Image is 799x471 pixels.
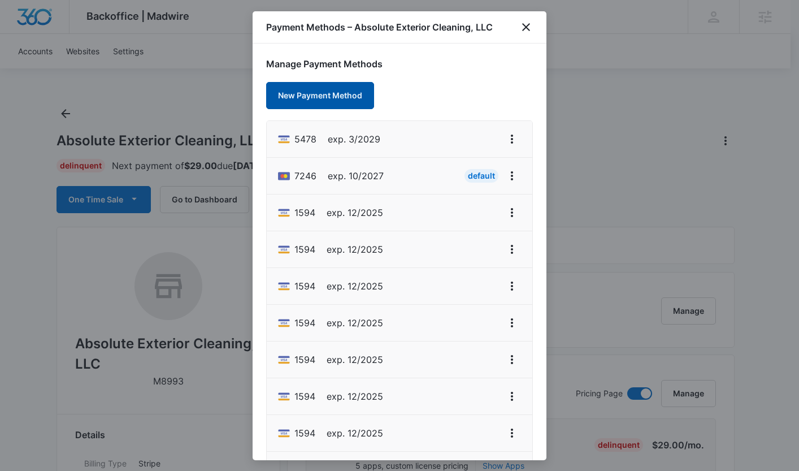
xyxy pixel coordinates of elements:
span: exp. 12/2025 [327,279,383,293]
button: View More [503,387,521,405]
span: Visa ending with [294,316,315,330]
span: Visa ending with [294,426,315,440]
button: close [519,20,533,34]
span: Visa ending with [294,390,315,403]
span: Visa ending with [294,279,315,293]
button: View More [503,277,521,295]
button: View More [503,314,521,332]
span: exp. 12/2025 [327,426,383,440]
span: exp. 12/2025 [327,353,383,366]
button: View More [503,424,521,442]
button: View More [503,130,521,148]
button: View More [503,167,521,185]
span: exp. 12/2025 [327,243,383,256]
button: New Payment Method [266,82,374,109]
button: View More [503,351,521,369]
span: Mastercard ending with [294,169,316,183]
h1: Payment Methods – Absolute Exterior Cleaning, LLC [266,20,493,34]
span: exp. 10/2027 [328,169,384,183]
button: View More [503,240,521,258]
span: Visa ending with [294,132,316,146]
span: exp. 12/2025 [327,316,383,330]
h1: Manage Payment Methods [266,57,533,71]
span: Visa ending with [294,353,315,366]
span: exp. 12/2025 [327,206,383,219]
button: View More [503,204,521,222]
span: exp. 12/2025 [327,390,383,403]
span: exp. 3/2029 [328,132,380,146]
div: Default [464,169,498,183]
span: Visa ending with [294,243,315,256]
span: Visa ending with [294,206,315,219]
